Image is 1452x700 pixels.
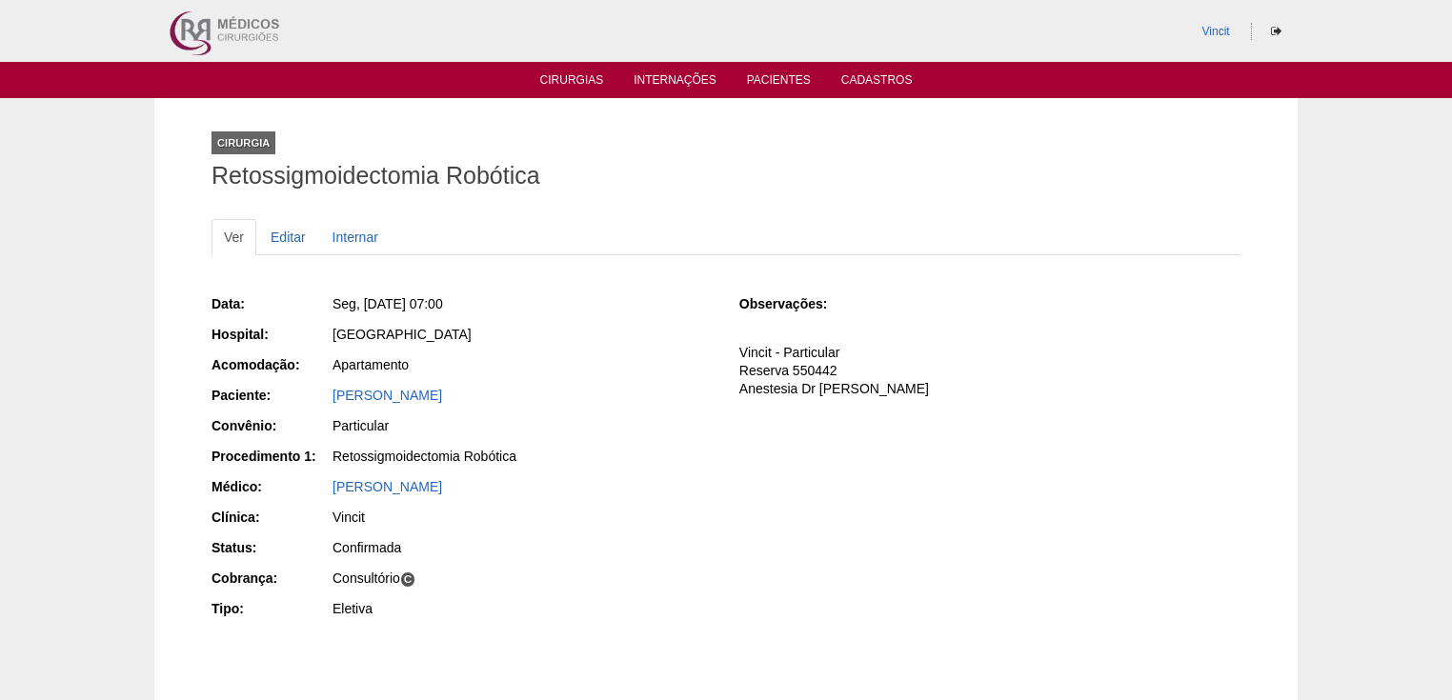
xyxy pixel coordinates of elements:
a: Cadastros [841,73,913,92]
div: Eletiva [333,599,713,618]
div: Procedimento 1: [212,447,331,466]
i: Sair [1271,26,1281,37]
div: Particular [333,416,713,435]
a: Vincit [1202,25,1230,38]
div: Convênio: [212,416,331,435]
p: Vincit - Particular Reserva 550442 Anestesia Dr [PERSON_NAME] [739,344,1240,398]
div: Consultório [333,569,713,588]
div: Paciente: [212,386,331,405]
a: Internações [634,73,716,92]
div: Confirmada [333,538,713,557]
div: Cobrança: [212,569,331,588]
div: Hospital: [212,325,331,344]
a: [PERSON_NAME] [333,479,442,494]
h1: Retossigmoidectomia Robótica [212,164,1240,188]
a: Ver [212,219,256,255]
a: Internar [320,219,391,255]
div: Médico: [212,477,331,496]
div: Observações: [739,294,858,313]
div: Tipo: [212,599,331,618]
div: Cirurgia [212,131,275,154]
a: Pacientes [747,73,811,92]
a: [PERSON_NAME] [333,388,442,403]
div: [GEOGRAPHIC_DATA] [333,325,713,344]
a: Editar [258,219,318,255]
div: Apartamento [333,355,713,374]
div: Status: [212,538,331,557]
span: Seg, [DATE] 07:00 [333,296,443,311]
div: Clínica: [212,508,331,527]
div: Acomodação: [212,355,331,374]
div: Data: [212,294,331,313]
div: Retossigmoidectomia Robótica [333,447,713,466]
a: Cirurgias [540,73,604,92]
div: Vincit [333,508,713,527]
span: C [400,571,416,588]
